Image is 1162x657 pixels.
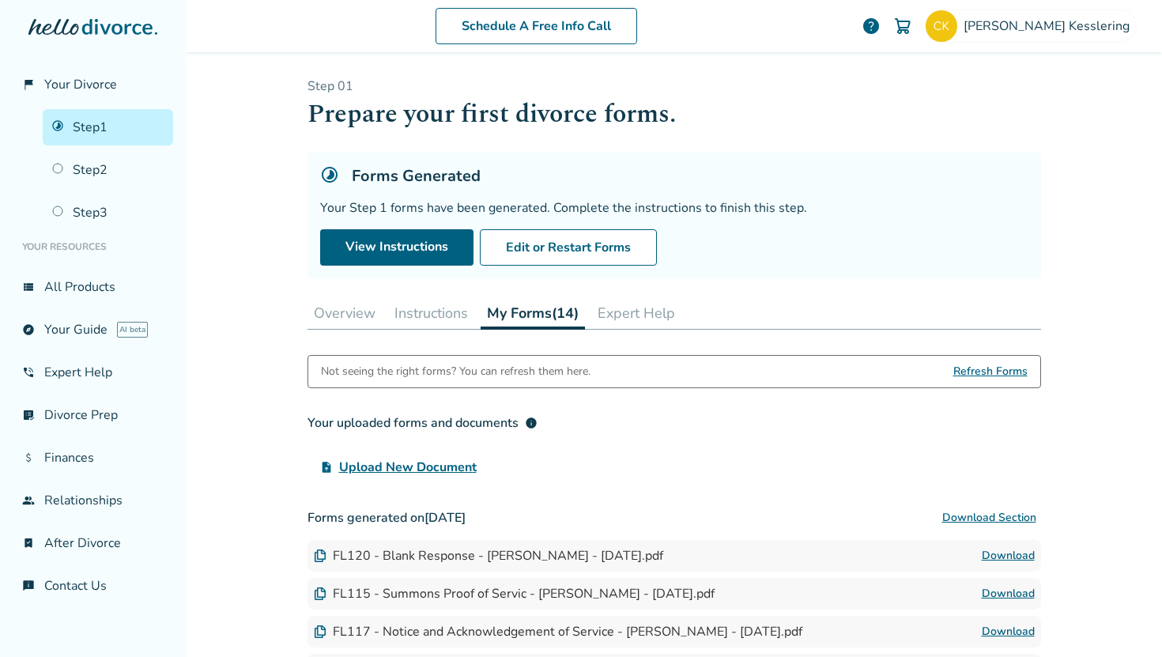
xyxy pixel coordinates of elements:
[314,623,802,640] div: FL117 - Notice and Acknowledgement of Service - [PERSON_NAME] - [DATE].pdf
[982,622,1035,641] a: Download
[13,269,173,305] a: view_listAll Products
[13,482,173,519] a: groupRelationships
[314,549,326,562] img: Document
[926,10,957,42] img: charles.kesslering@gmail.com
[13,397,173,433] a: list_alt_checkDivorce Prep
[525,417,538,429] span: info
[307,502,1041,534] h3: Forms generated on [DATE]
[13,231,173,262] li: Your Resources
[43,152,173,188] a: Step2
[307,413,538,432] div: Your uploaded forms and documents
[22,494,35,507] span: group
[862,17,881,36] a: help
[22,537,35,549] span: bookmark_check
[13,568,173,604] a: chat_infoContact Us
[938,502,1041,534] button: Download Section
[953,356,1028,387] span: Refresh Forms
[307,95,1041,134] h1: Prepare your first divorce forms.
[13,312,173,348] a: exploreYour GuideAI beta
[388,297,474,329] button: Instructions
[436,8,637,44] a: Schedule A Free Info Call
[307,297,382,329] button: Overview
[314,587,326,600] img: Document
[13,354,173,391] a: phone_in_talkExpert Help
[314,547,663,564] div: FL120 - Blank Response - [PERSON_NAME] - [DATE].pdf
[22,281,35,293] span: view_list
[591,297,681,329] button: Expert Help
[320,229,473,266] a: View Instructions
[314,585,715,602] div: FL115 - Summons Proof of Servic - [PERSON_NAME] - [DATE].pdf
[1083,581,1162,657] iframe: Chat Widget
[117,322,148,338] span: AI beta
[481,297,585,330] button: My Forms(14)
[44,76,117,93] span: Your Divorce
[22,323,35,336] span: explore
[13,440,173,476] a: attach_moneyFinances
[352,165,481,187] h5: Forms Generated
[314,625,326,638] img: Document
[22,78,35,91] span: flag_2
[321,356,590,387] div: Not seeing the right forms? You can refresh them here.
[22,366,35,379] span: phone_in_talk
[43,194,173,231] a: Step3
[13,66,173,103] a: flag_2Your Divorce
[982,584,1035,603] a: Download
[22,451,35,464] span: attach_money
[982,546,1035,565] a: Download
[320,199,1028,217] div: Your Step 1 forms have been generated. Complete the instructions to finish this step.
[307,77,1041,95] p: Step 0 1
[480,229,657,266] button: Edit or Restart Forms
[320,461,333,474] span: upload_file
[893,17,912,36] img: Cart
[43,109,173,145] a: Step1
[339,458,477,477] span: Upload New Document
[13,525,173,561] a: bookmark_checkAfter Divorce
[964,17,1136,35] span: [PERSON_NAME] Kesslering
[22,580,35,592] span: chat_info
[22,409,35,421] span: list_alt_check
